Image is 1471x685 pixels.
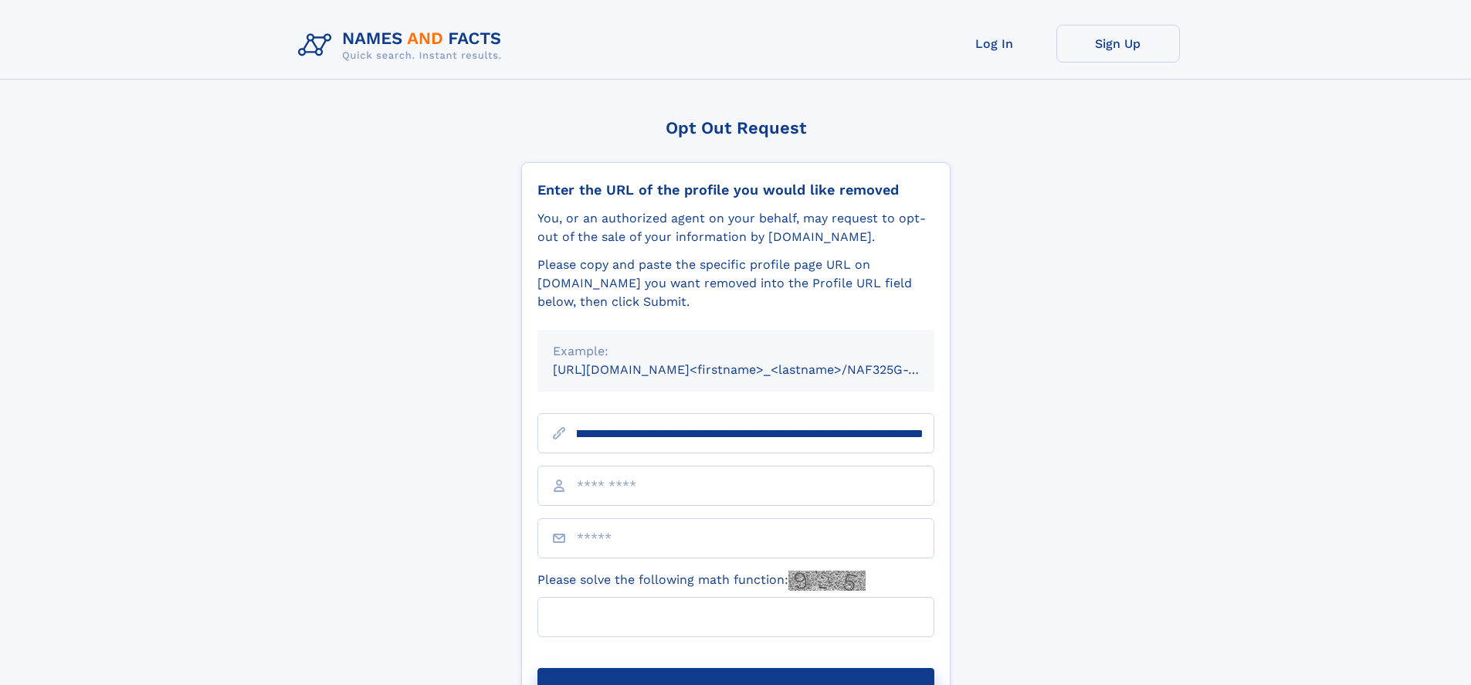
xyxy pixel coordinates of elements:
[537,256,934,311] div: Please copy and paste the specific profile page URL on [DOMAIN_NAME] you want removed into the Pr...
[553,362,964,377] small: [URL][DOMAIN_NAME]<firstname>_<lastname>/NAF325G-xxxxxxxx
[537,571,866,591] label: Please solve the following math function:
[537,181,934,198] div: Enter the URL of the profile you would like removed
[292,25,514,66] img: Logo Names and Facts
[537,209,934,246] div: You, or an authorized agent on your behalf, may request to opt-out of the sale of your informatio...
[521,118,951,137] div: Opt Out Request
[553,342,919,361] div: Example:
[933,25,1056,63] a: Log In
[1056,25,1180,63] a: Sign Up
